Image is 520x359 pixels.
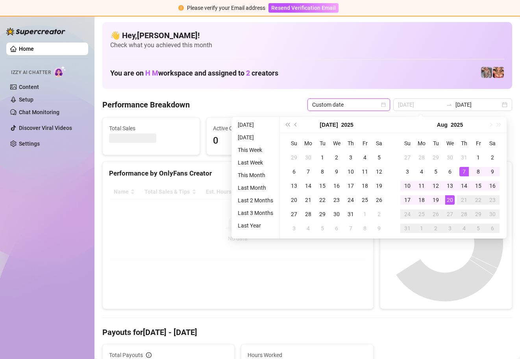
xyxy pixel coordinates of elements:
div: 15 [474,181,483,191]
div: 24 [346,195,355,205]
div: 26 [374,195,384,205]
div: 27 [445,209,455,219]
td: 2025-08-02 [372,207,386,221]
div: 11 [360,167,370,176]
td: 2025-07-31 [457,150,471,165]
div: 1 [417,224,426,233]
div: 7 [346,224,355,233]
li: This Week [235,145,276,155]
td: 2025-08-03 [400,165,415,179]
div: 9 [488,167,497,176]
th: Fr [471,136,485,150]
li: This Month [235,170,276,180]
td: 2025-08-17 [400,193,415,207]
div: 14 [303,181,313,191]
li: Last Month [235,183,276,192]
span: H M [145,69,158,77]
div: 8 [360,224,370,233]
td: 2025-08-28 [457,207,471,221]
td: 2025-09-02 [429,221,443,235]
div: 24 [403,209,412,219]
td: 2025-06-30 [301,150,315,165]
td: 2025-08-23 [485,193,500,207]
button: Choose a month [437,117,448,133]
li: Last Year [235,221,276,230]
td: 2025-07-26 [372,193,386,207]
span: 2 [246,69,250,77]
div: 4 [459,224,469,233]
div: Performance by OnlyFans Creator [109,168,367,179]
div: 8 [474,167,483,176]
div: 5 [474,224,483,233]
td: 2025-07-27 [287,207,301,221]
td: 2025-07-28 [415,150,429,165]
td: 2025-08-08 [358,221,372,235]
div: 21 [303,195,313,205]
button: Previous month (PageUp) [292,117,300,133]
div: 26 [431,209,440,219]
div: 31 [403,224,412,233]
div: 5 [431,167,440,176]
div: 3 [289,224,299,233]
div: 22 [318,195,327,205]
button: Resend Verification Email [268,3,339,13]
td: 2025-07-16 [329,179,344,193]
div: 10 [346,167,355,176]
td: 2025-08-20 [443,193,457,207]
div: 25 [417,209,426,219]
div: 30 [445,153,455,162]
div: 1 [318,153,327,162]
div: 3 [346,153,355,162]
a: Content [19,84,39,90]
td: 2025-07-23 [329,193,344,207]
td: 2025-09-05 [471,221,485,235]
td: 2025-08-16 [485,179,500,193]
div: 2 [374,209,384,219]
td: 2025-08-29 [471,207,485,221]
td: 2025-07-04 [358,150,372,165]
div: 6 [488,224,497,233]
div: 12 [374,167,384,176]
button: Choose a year [341,117,353,133]
td: 2025-08-05 [315,221,329,235]
td: 2025-07-27 [400,150,415,165]
button: Last year (Control + left) [283,117,292,133]
div: 6 [289,167,299,176]
td: 2025-08-04 [415,165,429,179]
div: 16 [488,181,497,191]
th: Su [287,136,301,150]
span: to [446,102,452,108]
li: [DATE] [235,120,276,130]
div: 7 [303,167,313,176]
div: 20 [289,195,299,205]
td: 2025-07-21 [301,193,315,207]
td: 2025-07-31 [344,207,358,221]
div: 28 [303,209,313,219]
th: Tu [429,136,443,150]
td: 2025-07-10 [344,165,358,179]
input: Start date [398,100,443,109]
td: 2025-08-24 [400,207,415,221]
td: 2025-07-11 [358,165,372,179]
td: 2025-08-21 [457,193,471,207]
button: Choose a year [451,117,463,133]
td: 2025-07-24 [344,193,358,207]
div: 18 [360,181,370,191]
div: 8 [318,167,327,176]
div: 23 [488,195,497,205]
td: 2025-08-22 [471,193,485,207]
div: 2 [431,224,440,233]
td: 2025-08-03 [287,221,301,235]
td: 2025-07-17 [344,179,358,193]
td: 2025-07-05 [372,150,386,165]
div: 3 [445,224,455,233]
td: 2025-08-06 [443,165,457,179]
td: 2025-07-30 [329,207,344,221]
td: 2025-08-09 [372,221,386,235]
a: Home [19,46,34,52]
div: 9 [374,224,384,233]
td: 2025-07-15 [315,179,329,193]
td: 2025-08-01 [471,150,485,165]
th: We [329,136,344,150]
li: Last 2 Months [235,196,276,205]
